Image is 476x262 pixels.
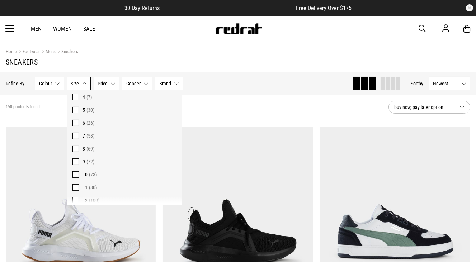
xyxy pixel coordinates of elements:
span: 150 products found [6,104,40,110]
span: 9 [83,159,85,165]
span: 8 [83,146,85,152]
span: (80) [89,185,97,190]
span: 4 [83,94,85,100]
iframe: Customer reviews powered by Trustpilot [174,4,282,11]
a: Women [53,25,72,32]
button: Gender [122,77,152,90]
span: (100) [89,197,99,203]
span: 10 [83,172,88,177]
button: Colour [35,77,64,90]
span: Price [98,81,108,86]
button: Sortby [411,79,423,88]
span: Colour [39,81,52,86]
span: 12 [83,197,88,203]
button: Price [94,77,119,90]
a: Sale [83,25,95,32]
span: by [419,81,423,86]
span: (72) [86,159,94,165]
h1: Sneakers [6,58,470,66]
button: Open LiveChat chat widget [6,3,27,24]
button: Newest [429,77,470,90]
span: 30 Day Returns [124,5,160,11]
p: Refine By [6,81,24,86]
span: (7) [86,94,92,100]
img: Redrat logo [215,23,263,34]
div: Size [67,90,182,205]
span: Newest [433,81,458,86]
span: Brand [159,81,171,86]
span: 5 [83,107,85,113]
button: Size [67,77,91,90]
a: Mens [40,49,56,56]
button: buy now, pay later option [388,101,470,114]
span: (30) [86,107,94,113]
span: (26) [86,120,94,126]
button: Brand [155,77,183,90]
span: 7 [83,133,85,139]
a: Footwear [17,49,40,56]
span: Size [71,81,79,86]
a: Men [31,25,42,32]
span: Free Delivery Over $175 [296,5,352,11]
span: (73) [89,172,97,177]
span: (58) [86,133,94,139]
span: (69) [86,146,94,152]
span: 6 [83,120,85,126]
span: Gender [126,81,141,86]
span: buy now, pay later option [394,103,454,111]
a: Sneakers [56,49,78,56]
a: Home [6,49,17,54]
span: 11 [83,185,88,190]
